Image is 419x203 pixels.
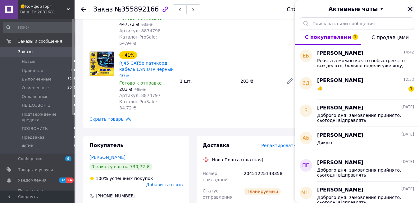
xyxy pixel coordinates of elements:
a: [PERSON_NAME] [89,155,125,160]
span: Выполненные [22,76,52,82]
input: Поиск [3,22,77,33]
div: [PHONE_NUMBER] [95,193,136,199]
button: ПП[PERSON_NAME][DATE]Доброго дня! замовлення прийнято. сьогодні відправлять [295,154,419,182]
span: Готово к отправке [119,81,162,85]
span: Редактировать [261,143,296,148]
span: 2089 [67,85,76,91]
span: [PERSON_NAME] [317,159,363,166]
span: 32 [59,178,66,183]
div: Ваш ID: 2082681 [20,9,75,15]
span: Доброго дня! замовлення прийнято. сьогодні відправлять [317,113,405,123]
span: ВД [302,80,309,87]
span: 👍 [317,85,322,90]
span: Статус отправления [203,188,233,200]
button: С продавцами [361,30,419,45]
span: Принятые [22,68,43,73]
span: Заказ [93,6,113,13]
span: [DATE] [401,187,414,192]
span: Добавить отзыв [146,182,183,187]
span: [PERSON_NAME] [317,50,363,57]
span: №355892166 [115,6,159,13]
span: 0 [74,94,76,99]
span: Покупатель [89,142,123,148]
div: 1 заказ у вас на 730,72 ₴ [89,163,152,170]
span: 1 [408,86,414,92]
span: [DATE] [401,132,414,137]
span: 0 [74,59,76,64]
span: [PERSON_NAME] [317,187,363,194]
span: МШ [301,189,311,196]
span: ПП [302,162,310,169]
div: Статус заказа [287,6,328,12]
span: [PERSON_NAME] [317,104,363,112]
span: 14:42 [403,50,414,55]
span: Заказы [18,49,33,55]
span: Артикул: 8874797 [119,93,161,98]
span: Б [304,107,308,114]
span: Каталог ProSale: 34.72 ₴ [119,99,157,110]
button: Б[PERSON_NAME][DATE]Доброго дня! замовлення прийнято. сьогодні відправлять [295,99,419,127]
span: Доставка [203,142,230,148]
span: Дякую [317,140,332,145]
button: Закрыть [407,5,414,13]
button: АБ[PERSON_NAME][DATE]Дякую [295,127,419,154]
span: 8265 [67,76,76,82]
span: Активные чаты [329,5,378,13]
span: Показатели работы компании [18,188,57,199]
span: 🌞КомфорТорг [20,4,67,9]
span: Отмененные [22,85,49,91]
span: 483 ₴ [134,87,146,92]
span: Подтверждение кредита [22,112,74,123]
span: 948 [70,68,76,73]
span: 100% [96,176,108,181]
span: АБ [303,135,309,142]
span: 447,72 ₴ [119,22,139,27]
span: Каталог ProSale: 54.94 ₴ [119,35,157,46]
span: Номер накладной [203,171,228,182]
button: Активные чаты [312,5,402,13]
a: Редактировать [284,75,296,87]
span: Артикул: 8874798 [119,28,161,33]
div: успешных покупок [89,175,153,182]
button: ВД[PERSON_NAME]12:53👍1 [295,72,419,99]
span: 24 [66,178,73,183]
button: ЕБ[PERSON_NAME]14:42Ребята а можно как-то побыстрее это всё делать, больше недели уже жду, [PERSO... [295,45,419,72]
span: [DATE] [401,104,414,110]
div: Планируемый [244,188,281,195]
span: Новые [22,59,35,64]
span: С продавцами [371,35,409,40]
span: 0 [74,143,76,149]
span: ЕБ [303,53,309,60]
span: С покупателями [305,34,351,40]
span: [PERSON_NAME] [317,132,363,139]
input: Поиск чата или сообщения [300,17,414,30]
span: 1 [353,34,358,40]
span: ФЕЙК [22,143,34,149]
span: 0 [74,112,76,123]
span: 0 [74,126,76,131]
a: RJ45 CAT5e патчкорд кабель LAN UTP черный 40 м [119,61,174,78]
span: 283 ₴ [119,87,132,92]
span: [DATE] [401,159,414,164]
img: RJ45 CAT5e патчкорд кабель LAN UTP черный 40 м [90,52,114,76]
div: Вернуться назад [81,6,86,12]
div: Нова Пошта (платная) [211,157,265,163]
div: - 41% [119,51,137,59]
div: 283 ₴ [238,77,281,85]
span: Скрыть товары [89,116,132,122]
span: 12:53 [403,77,414,82]
span: Предзаказ [22,135,44,140]
div: 1 шт. [177,77,238,85]
span: Сообщения [18,156,42,162]
span: 0 [74,103,76,108]
span: Оплаченные [22,94,48,99]
span: ПОЗВОНИТЬ [22,126,48,131]
span: Товары и услуги [18,167,53,173]
span: 0 [74,135,76,140]
span: НЕ ДОЗВОН 1 [22,103,50,108]
span: 533 ₴ [141,22,153,27]
span: Доброго дня! замовлення прийнято. сьогодні відправлять [317,168,405,178]
span: [PERSON_NAME] [317,77,363,84]
span: Ребята а можно как-то побыстрее это всё делать, больше недели уже жду, [PERSON_NAME] зарыть не могу. [317,58,405,68]
span: 9 [65,156,71,161]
